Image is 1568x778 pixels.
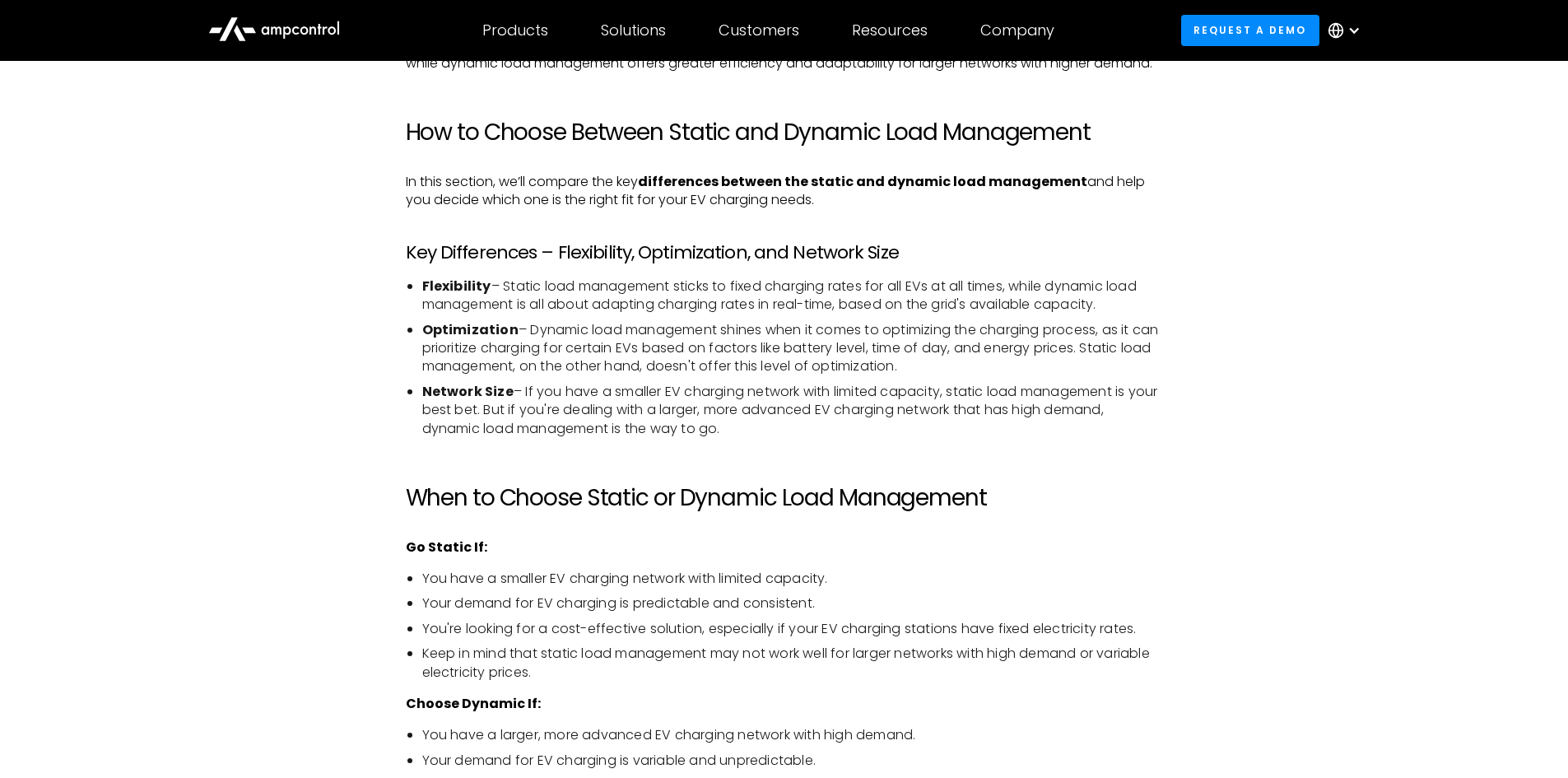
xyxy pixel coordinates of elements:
[719,21,799,40] div: Customers
[638,172,1087,191] strong: differences between the static and dynamic load management
[422,645,1163,682] li: Keep in mind that static load management may not work well for larger networks with high demand o...
[406,538,487,557] strong: Go Static If:
[422,321,1163,376] li: – Dynamic load management shines when it comes to optimizing the charging process, as it can prio...
[406,173,1163,210] p: In this section, we’ll compare the key and help you decide which one is the right fit for your EV...
[422,594,1163,613] li: Your demand for EV charging is predictable and consistent.
[601,21,666,40] div: Solutions
[422,383,1163,438] li: – If you have a smaller EV charging network with limited capacity, static load management is your...
[422,277,1163,314] li: – Static load management sticks to fixed charging rates for all EVs at all times, while dynamic l...
[406,484,1163,512] h2: When to Choose Static or Dynamic Load Management
[406,119,1163,147] h2: How to Choose Between Static and Dynamic Load Management
[422,620,1163,638] li: You're looking for a cost-effective solution, especially if your EV charging stations have fixed ...
[482,21,548,40] div: Products
[422,752,1163,770] li: Your demand for EV charging is variable and unpredictable.
[852,21,928,40] div: Resources
[422,277,491,296] strong: Flexibility
[406,242,1163,263] h3: Key Differences – Flexibility, Optimization, and Network Size
[422,570,1163,588] li: You have a smaller EV charging network with limited capacity.
[422,320,519,339] strong: Optimization
[1181,15,1319,45] a: Request a demo
[422,726,1163,744] li: You have a larger, more advanced EV charging network with high demand.
[980,21,1054,40] div: Company
[406,694,541,713] strong: Choose Dynamic If:
[422,382,514,401] strong: Network Size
